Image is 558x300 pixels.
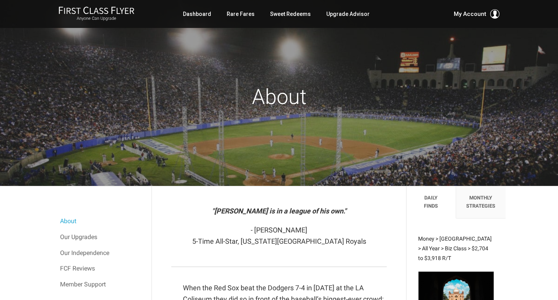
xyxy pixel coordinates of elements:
[227,7,255,21] a: Rare Fares
[212,207,346,215] em: "[PERSON_NAME] is in a league of his own."
[171,225,386,247] p: - [PERSON_NAME] 5-Time All-Star, [US_STATE][GEOGRAPHIC_DATA] Royals
[60,245,144,261] a: Our Independence
[456,186,506,218] li: Monthly Strategies
[60,213,144,229] a: About
[59,6,134,14] img: First Class Flyer
[60,277,144,292] a: Member Support
[252,85,307,109] span: About
[454,9,499,19] button: My Account
[59,16,134,21] small: Anyone Can Upgrade
[270,7,311,21] a: Sweet Redeems
[60,261,144,276] a: FCF Reviews
[406,186,456,218] li: Daily Finds
[59,6,134,22] a: First Class FlyerAnyone Can Upgrade
[326,7,370,21] a: Upgrade Advisor
[60,229,144,245] a: Our Upgrades
[418,236,492,261] span: Money > [GEOGRAPHIC_DATA] > All Year > Biz Class > $2,704 to $3,918 R/T
[183,7,211,21] a: Dashboard
[60,213,144,292] nav: Menu
[454,9,486,19] span: My Account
